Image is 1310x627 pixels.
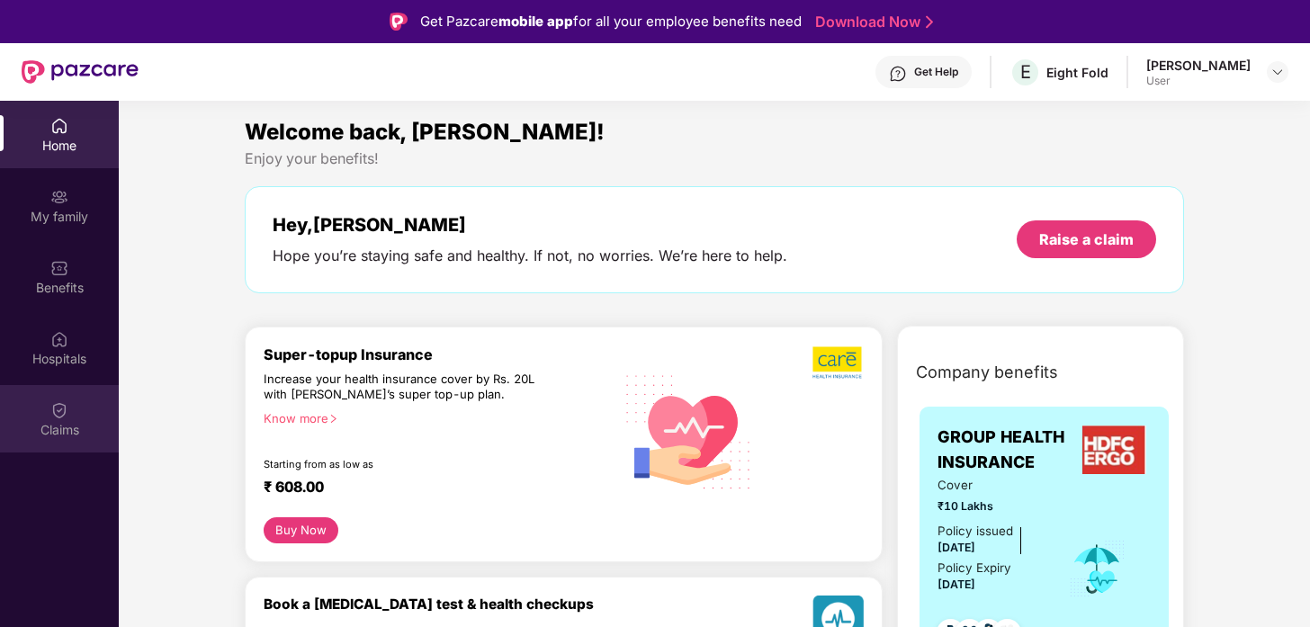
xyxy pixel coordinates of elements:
span: Cover [938,476,1043,495]
button: Buy Now [264,517,338,544]
img: svg+xml;base64,PHN2ZyB3aWR0aD0iMjAiIGhlaWdodD0iMjAiIHZpZXdCb3g9IjAgMCAyMCAyMCIgZmlsbD0ibm9uZSIgeG... [50,188,68,206]
div: ₹ 608.00 [264,478,597,499]
div: Get Pazcare for all your employee benefits need [420,11,802,32]
img: Stroke [926,13,933,31]
img: insurerLogo [1082,425,1147,474]
img: svg+xml;base64,PHN2ZyBpZD0iSG9zcGl0YWxzIiB4bWxucz0iaHR0cDovL3d3dy53My5vcmcvMjAwMC9zdmciIHdpZHRoPS... [50,330,68,348]
div: Increase your health insurance cover by Rs. 20L with [PERSON_NAME]’s super top-up plan. [264,372,536,403]
span: [DATE] [938,578,975,591]
div: Book a [MEDICAL_DATA] test & health checkups [264,596,615,613]
img: svg+xml;base64,PHN2ZyB4bWxucz0iaHR0cDovL3d3dy53My5vcmcvMjAwMC9zdmciIHhtbG5zOnhsaW5rPSJodHRwOi8vd3... [614,354,764,507]
span: ₹10 Lakhs [938,497,1043,515]
img: icon [1068,539,1126,598]
div: Policy Expiry [938,559,1011,578]
span: Company benefits [916,360,1058,385]
div: Hope you’re staying safe and healthy. If not, no worries. We’re here to help. [273,246,787,265]
div: Enjoy your benefits! [245,149,1185,168]
div: Super-topup Insurance [264,345,615,363]
div: Know more [264,411,604,424]
div: Policy issued [938,522,1013,541]
div: Eight Fold [1046,64,1108,81]
span: Welcome back, [PERSON_NAME]! [245,119,605,145]
a: Download Now [815,13,928,31]
img: New Pazcare Logo [22,60,139,84]
span: E [1020,61,1031,83]
img: svg+xml;base64,PHN2ZyBpZD0iSG9tZSIgeG1sbnM9Imh0dHA6Ly93d3cudzMub3JnLzIwMDAvc3ZnIiB3aWR0aD0iMjAiIG... [50,117,68,135]
img: b5dec4f62d2307b9de63beb79f102df3.png [812,345,864,380]
div: Raise a claim [1039,229,1134,249]
img: Logo [390,13,408,31]
div: User [1146,74,1251,88]
div: [PERSON_NAME] [1146,57,1251,74]
div: Get Help [914,65,958,79]
span: right [328,414,338,424]
strong: mobile app [498,13,573,30]
img: svg+xml;base64,PHN2ZyBpZD0iQ2xhaW0iIHhtbG5zPSJodHRwOi8vd3d3LnczLm9yZy8yMDAwL3N2ZyIgd2lkdGg9IjIwIi... [50,401,68,419]
span: [DATE] [938,541,975,554]
span: GROUP HEALTH INSURANCE [938,425,1077,476]
div: Hey, [PERSON_NAME] [273,214,787,236]
div: Starting from as low as [264,458,538,470]
img: svg+xml;base64,PHN2ZyBpZD0iRHJvcGRvd24tMzJ4MzIiIHhtbG5zPSJodHRwOi8vd3d3LnczLm9yZy8yMDAwL3N2ZyIgd2... [1270,65,1285,79]
img: svg+xml;base64,PHN2ZyBpZD0iSGVscC0zMngzMiIgeG1sbnM9Imh0dHA6Ly93d3cudzMub3JnLzIwMDAvc3ZnIiB3aWR0aD... [889,65,907,83]
img: svg+xml;base64,PHN2ZyBpZD0iQmVuZWZpdHMiIHhtbG5zPSJodHRwOi8vd3d3LnczLm9yZy8yMDAwL3N2ZyIgd2lkdGg9Ij... [50,259,68,277]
